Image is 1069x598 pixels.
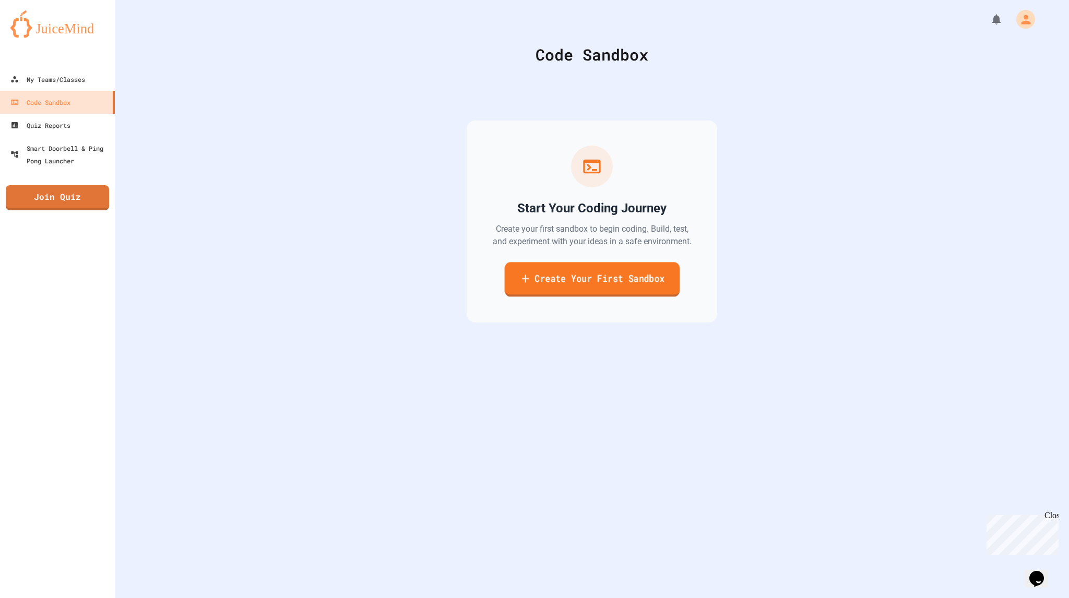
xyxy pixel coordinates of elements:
div: Code Sandbox [10,96,70,109]
a: Create Your First Sandbox [504,262,680,296]
div: My Account [1005,7,1038,31]
div: Quiz Reports [10,119,70,131]
div: Code Sandbox [141,43,1043,66]
iframe: chat widget [1025,556,1059,588]
p: Create your first sandbox to begin coding. Build, test, and experiment with your ideas in a safe ... [492,223,692,248]
div: My Teams/Classes [10,73,85,86]
h2: Start Your Coding Journey [517,200,667,217]
a: Join Quiz [6,185,109,210]
img: logo-orange.svg [10,10,104,38]
iframe: chat widget [982,511,1059,555]
div: Smart Doorbell & Ping Pong Launcher [10,142,111,167]
div: My Notifications [971,10,1005,28]
div: Chat with us now!Close [4,4,72,66]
